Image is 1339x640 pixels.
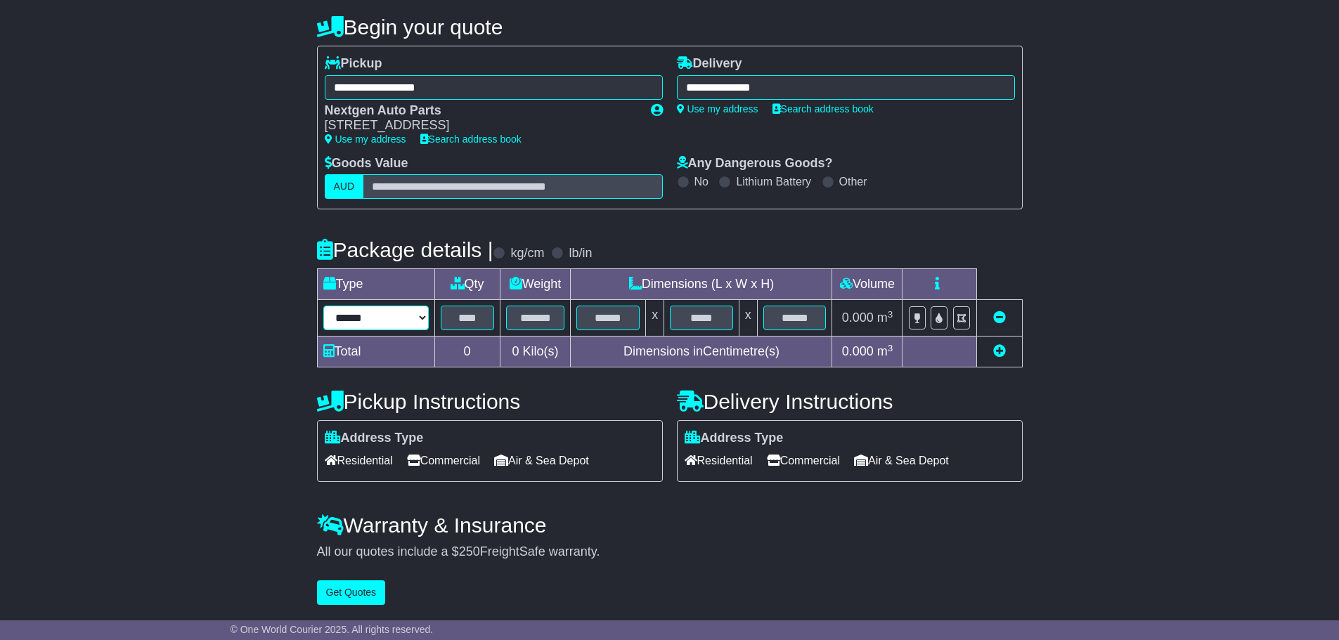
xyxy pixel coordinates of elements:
a: Remove this item [993,311,1006,325]
span: Air & Sea Depot [854,450,949,471]
sup: 3 [888,309,893,320]
td: Volume [832,269,903,300]
label: AUD [325,174,364,199]
span: m [877,344,893,358]
div: [STREET_ADDRESS] [325,118,637,133]
span: 0.000 [842,344,874,358]
h4: Begin your quote [317,15,1023,39]
span: Residential [325,450,393,471]
td: Dimensions in Centimetre(s) [571,337,832,367]
label: Goods Value [325,156,408,171]
label: Address Type [325,431,424,446]
span: Air & Sea Depot [494,450,589,471]
td: Kilo(s) [500,337,571,367]
td: x [646,300,664,337]
label: Pickup [325,56,382,72]
label: Any Dangerous Goods? [677,156,833,171]
td: Dimensions (L x W x H) [571,269,832,300]
label: lb/in [569,246,592,261]
label: Lithium Battery [736,175,811,188]
div: Nextgen Auto Parts [325,103,637,119]
a: Search address book [420,133,522,145]
h4: Pickup Instructions [317,390,663,413]
a: Use my address [677,103,758,115]
span: Commercial [407,450,480,471]
a: Use my address [325,133,406,145]
sup: 3 [888,343,893,353]
span: 0.000 [842,311,874,325]
h4: Package details | [317,238,493,261]
td: Type [317,269,434,300]
label: Delivery [677,56,742,72]
a: Search address book [772,103,874,115]
td: Qty [434,269,500,300]
td: Total [317,337,434,367]
div: All our quotes include a $ FreightSafe warranty. [317,544,1023,560]
h4: Warranty & Insurance [317,514,1023,537]
label: Other [839,175,867,188]
span: m [877,311,893,325]
td: Weight [500,269,571,300]
a: Add new item [993,344,1006,358]
h4: Delivery Instructions [677,390,1023,413]
span: Commercial [767,450,840,471]
label: No [694,175,709,188]
td: 0 [434,337,500,367]
label: kg/cm [510,246,544,261]
button: Get Quotes [317,580,386,605]
span: © One World Courier 2025. All rights reserved. [231,624,434,635]
span: 250 [459,544,480,559]
span: Residential [685,450,753,471]
td: x [739,300,757,337]
span: 0 [512,344,519,358]
label: Address Type [685,431,784,446]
